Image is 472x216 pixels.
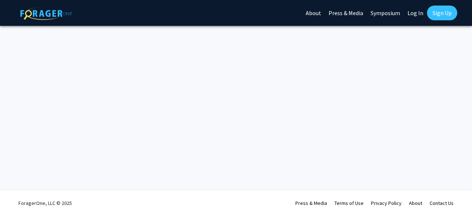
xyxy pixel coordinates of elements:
a: Press & Media [295,200,327,206]
a: About [409,200,422,206]
img: ForagerOne Logo [20,7,72,20]
a: Terms of Use [334,200,364,206]
a: Privacy Policy [371,200,402,206]
div: ForagerOne, LLC © 2025 [18,190,72,216]
a: Sign Up [427,6,457,20]
a: Contact Us [430,200,454,206]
